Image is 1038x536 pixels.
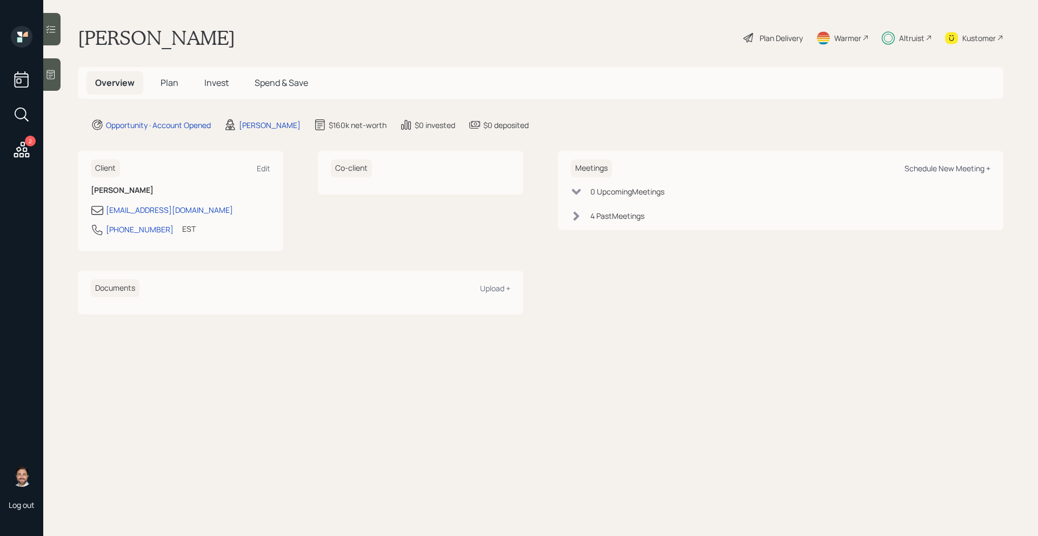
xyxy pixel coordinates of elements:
span: Spend & Save [255,77,308,89]
h6: Client [91,159,120,177]
div: Altruist [899,32,924,44]
div: $160k net-worth [329,119,387,131]
div: Upload + [480,283,510,293]
div: $0 deposited [483,119,529,131]
div: Plan Delivery [760,32,803,44]
div: Opportunity · Account Opened [106,119,211,131]
div: 0 Upcoming Meeting s [590,186,664,197]
h6: Documents [91,279,139,297]
div: Log out [9,500,35,510]
h6: [PERSON_NAME] [91,186,270,195]
div: [PERSON_NAME] [239,119,301,131]
div: Schedule New Meeting + [904,163,990,173]
h1: [PERSON_NAME] [78,26,235,50]
div: [EMAIL_ADDRESS][DOMAIN_NAME] [106,204,233,216]
img: michael-russo-headshot.png [11,465,32,487]
h6: Meetings [571,159,612,177]
div: Edit [257,163,270,173]
span: Invest [204,77,229,89]
div: $0 invested [415,119,455,131]
span: Overview [95,77,135,89]
div: Kustomer [962,32,996,44]
span: Plan [161,77,178,89]
h6: Co-client [331,159,372,177]
div: Warmer [834,32,861,44]
div: 4 Past Meeting s [590,210,644,222]
div: EST [182,223,196,234]
div: 2 [25,136,36,146]
div: [PHONE_NUMBER] [106,224,174,235]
